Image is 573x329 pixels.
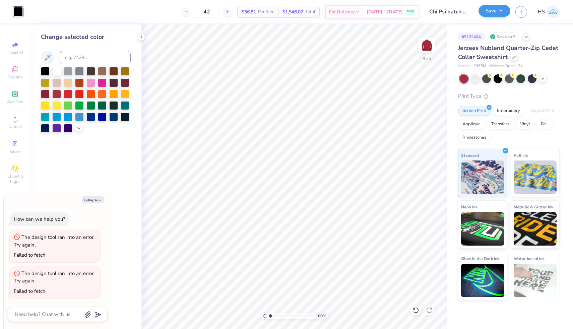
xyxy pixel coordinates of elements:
input: – – [194,6,220,18]
div: Transfers [487,119,514,129]
span: Neon Ink [461,203,477,210]
span: Designs [8,74,22,80]
img: Neon Ink [461,212,504,246]
a: HS [538,5,560,18]
div: Foil [536,119,552,129]
div: Digital Print [526,106,559,116]
div: Screen Print [458,106,491,116]
span: Greek [10,149,20,154]
span: Add Text [7,99,23,105]
div: Back [423,56,431,62]
span: Est. Delivery [329,8,355,15]
div: Failed to fetch [14,252,46,258]
img: Back [420,39,434,52]
div: Change selected color [41,32,131,42]
span: HS [538,8,545,16]
span: Puff Ink [514,152,528,159]
img: Standard [461,160,504,194]
span: Minimum Order: 12 + [489,63,523,69]
span: Clipart & logos [3,174,27,184]
span: Glow in the Dark Ink [461,255,499,262]
span: Water based Ink [514,255,545,262]
div: The design tool ran into an error. Try again. [14,234,94,248]
span: Standard [461,152,479,159]
img: Puff Ink [514,160,557,194]
span: Total [305,8,315,15]
span: $36.81 [242,8,256,15]
img: Water based Ink [514,264,557,297]
div: Rhinestones [458,133,491,143]
div: How can we help you? [14,216,65,222]
input: e.g. 7428 c [60,51,131,64]
div: Failed to fetch [14,288,46,294]
input: Untitled Design [424,5,473,18]
span: $1,546.02 [282,8,303,15]
img: Glow in the Dark Ink [461,264,504,297]
div: # 513240A [458,32,485,41]
img: Hailey Stephens [547,5,560,18]
div: Embroidery [493,106,524,116]
span: Jerzees [458,63,470,69]
span: # 995M [473,63,486,69]
div: Applique [458,119,485,129]
span: Image AI [7,50,23,55]
span: Per Item [258,8,274,15]
span: Upload [8,124,22,129]
div: Print Type [458,92,560,100]
img: Metallic & Glitter Ink [514,212,557,246]
div: Vinyl [516,119,534,129]
span: [DATE] - [DATE] [367,8,403,15]
button: Collapse [82,196,104,203]
span: FREE [407,9,414,14]
span: Jerzees Nublend Quarter-Zip Cadet Collar Sweatshirt [458,44,558,61]
div: The design tool ran into an error. Try again. [14,270,94,284]
span: Metallic & Glitter Ink [514,203,553,210]
span: 100 % [316,313,326,319]
div: Revision 9 [488,32,519,41]
button: Save [479,5,510,17]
